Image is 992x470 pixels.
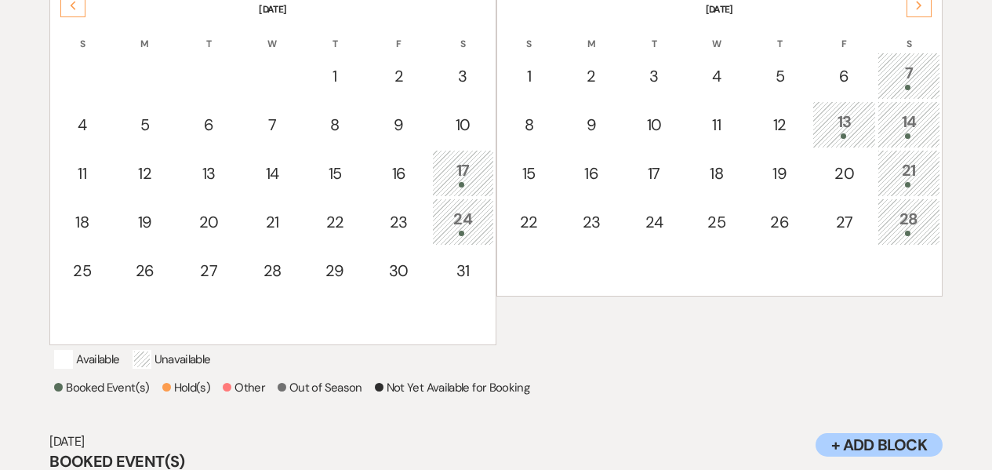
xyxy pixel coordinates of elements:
div: 10 [441,113,485,137]
div: 18 [60,210,104,234]
div: 23 [569,210,613,234]
div: 22 [313,210,358,234]
div: 1 [313,64,358,88]
div: 1 [507,64,551,88]
div: 13 [186,162,231,185]
p: Booked Event(s) [54,378,149,397]
p: Not Yet Available for Booking [375,378,529,397]
th: F [367,18,430,51]
h6: [DATE] [49,433,943,450]
div: 20 [821,162,867,185]
th: S [52,18,112,51]
div: 26 [122,259,167,282]
th: T [749,18,811,51]
div: 18 [695,162,739,185]
div: 7 [250,113,293,137]
th: M [114,18,176,51]
th: W [686,18,747,51]
div: 2 [569,64,613,88]
div: 31 [441,259,485,282]
div: 17 [632,162,676,185]
div: 2 [376,64,421,88]
div: 21 [250,210,293,234]
div: 6 [186,113,231,137]
div: 15 [507,162,551,185]
div: 15 [313,162,358,185]
th: S [499,18,560,51]
div: 12 [122,162,167,185]
div: 10 [632,113,676,137]
div: 24 [441,207,485,236]
div: 9 [376,113,421,137]
div: 11 [695,113,739,137]
div: 16 [376,162,421,185]
div: 25 [695,210,739,234]
div: 9 [569,113,613,137]
p: Out of Season [278,378,362,397]
div: 19 [758,162,802,185]
div: 11 [60,162,104,185]
div: 14 [250,162,293,185]
th: S [878,18,940,51]
div: 27 [186,259,231,282]
div: 24 [632,210,676,234]
p: Other [223,378,265,397]
div: 6 [821,64,867,88]
div: 8 [507,113,551,137]
div: 4 [695,64,739,88]
div: 22 [507,210,551,234]
div: 28 [886,207,932,236]
div: 16 [569,162,613,185]
div: 26 [758,210,802,234]
div: 14 [886,110,932,139]
div: 25 [60,259,104,282]
div: 12 [758,113,802,137]
th: W [242,18,302,51]
th: S [432,18,494,51]
div: 30 [376,259,421,282]
div: 8 [313,113,358,137]
th: T [177,18,240,51]
div: 23 [376,210,421,234]
th: M [561,18,622,51]
div: 4 [60,113,104,137]
div: 20 [186,210,231,234]
th: T [304,18,366,51]
th: T [623,18,685,51]
p: Available [54,350,119,369]
div: 21 [886,158,932,188]
p: Unavailable [133,350,211,369]
div: 5 [122,113,167,137]
div: 28 [250,259,293,282]
div: 19 [122,210,167,234]
div: 5 [758,64,802,88]
th: F [812,18,876,51]
p: Hold(s) [162,378,211,397]
div: 29 [313,259,358,282]
div: 3 [632,64,676,88]
div: 13 [821,110,867,139]
div: 17 [441,158,485,188]
div: 3 [441,64,485,88]
button: + Add Block [816,433,943,457]
div: 27 [821,210,867,234]
div: 7 [886,61,932,90]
